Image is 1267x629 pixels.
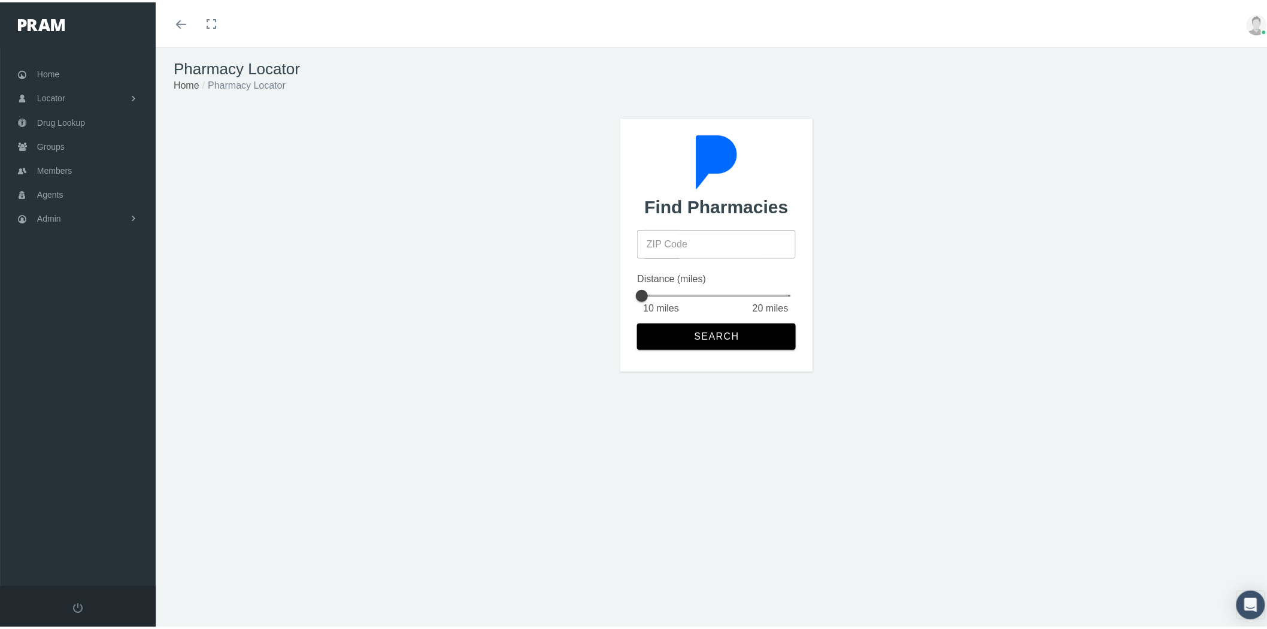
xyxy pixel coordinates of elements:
[174,78,199,88] a: Home
[37,205,61,228] span: Admin
[37,109,85,132] span: Drug Lookup
[1236,588,1265,617] div: Open Intercom Messenger
[643,299,679,313] div: 10 miles
[37,157,72,180] span: Members
[753,299,789,313] div: 20 miles
[693,329,739,340] span: Search
[644,194,788,216] h2: Find Pharmacies
[174,58,1259,76] h1: Pharmacy Locator
[37,133,65,156] span: Groups
[18,17,65,29] img: PRAM_20_x_78.png
[199,76,286,90] li: Pharmacy Locator
[637,321,795,347] button: Search
[37,61,59,83] span: Home
[637,270,795,284] div: Distance (miles)
[690,133,744,187] img: gecBt0JDzQm8O6kn25X4gW9lZq9CCVzdclDVqCHmA7bLfqN9fqRSwNmnCZ0K3CoNLSfwcuCe0bByAtsDYhs1pJzAV9A5Gk5OY...
[37,181,63,204] span: Agents
[37,84,65,107] span: Locator
[1247,13,1267,33] img: user-placeholder.jpg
